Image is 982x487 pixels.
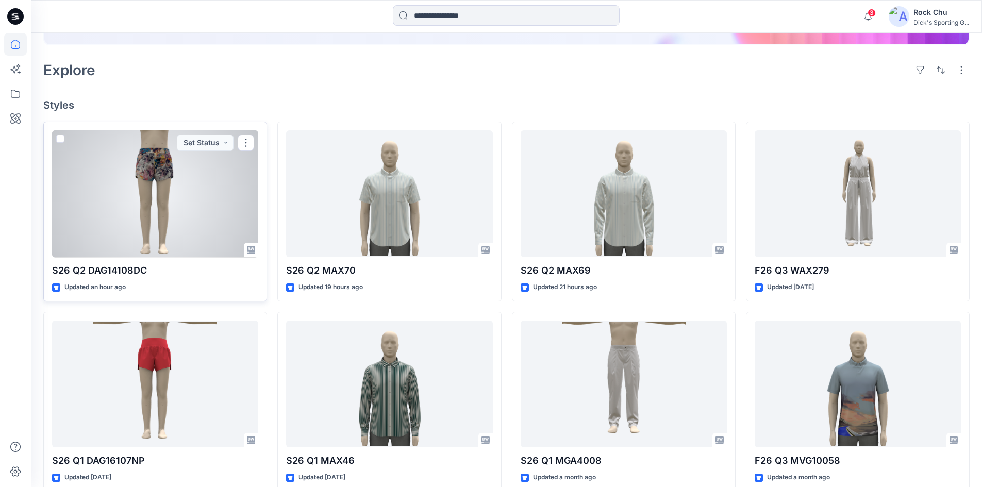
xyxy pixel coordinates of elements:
p: Updated [DATE] [767,282,814,293]
p: S26 Q1 MGA4008 [521,454,727,468]
a: S26 Q1 DAG16107NP [52,321,258,448]
p: Updated an hour ago [64,282,126,293]
p: S26 Q2 DAG14108DC [52,263,258,278]
p: S26 Q1 MAX46 [286,454,492,468]
h4: Styles [43,99,970,111]
a: S26 Q2 DAG14108DC [52,130,258,258]
p: Updated 21 hours ago [533,282,597,293]
p: Updated [DATE] [64,472,111,483]
div: Dick's Sporting G... [913,19,969,26]
a: S26 Q1 MGA4008 [521,321,727,448]
a: S26 Q2 MAX69 [521,130,727,258]
h2: Explore [43,62,95,78]
p: S26 Q2 MAX70 [286,263,492,278]
p: S26 Q2 MAX69 [521,263,727,278]
img: avatar [889,6,909,27]
span: 3 [868,9,876,17]
p: Updated a month ago [767,472,830,483]
a: S26 Q1 MAX46 [286,321,492,448]
p: F26 Q3 WAX279 [755,263,961,278]
div: Rock Chu [913,6,969,19]
a: S26 Q2 MAX70 [286,130,492,258]
a: F26 Q3 MVG10058 [755,321,961,448]
a: F26 Q3 WAX279 [755,130,961,258]
p: S26 Q1 DAG16107NP [52,454,258,468]
p: F26 Q3 MVG10058 [755,454,961,468]
p: Updated [DATE] [298,472,345,483]
p: Updated a month ago [533,472,596,483]
p: Updated 19 hours ago [298,282,363,293]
